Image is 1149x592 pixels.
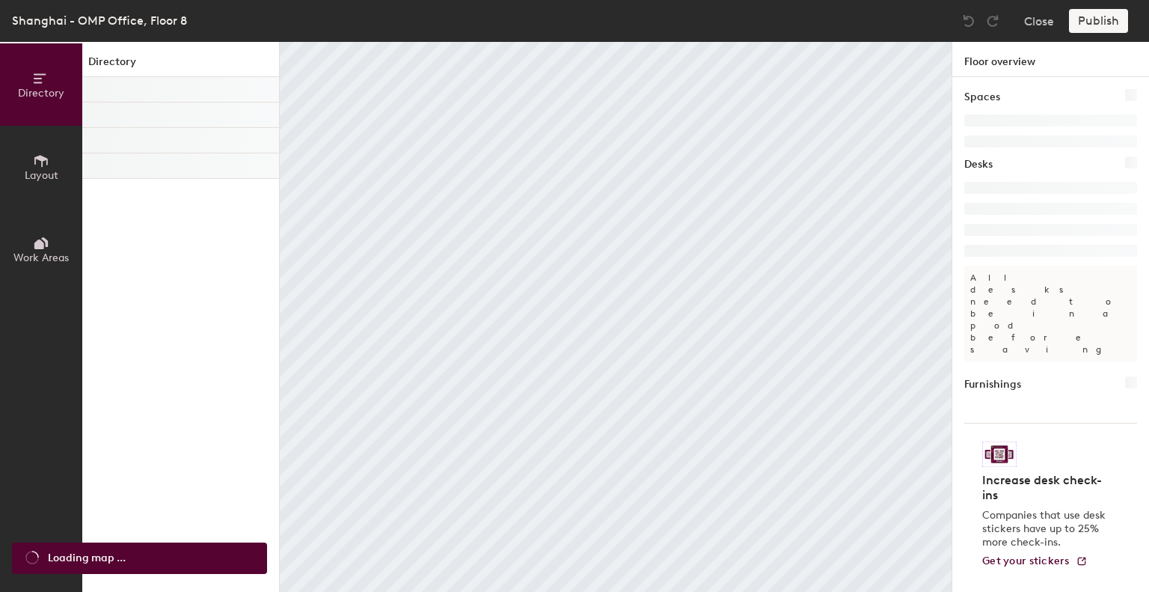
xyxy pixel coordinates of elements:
[12,11,187,30] div: Shanghai - OMP Office, Floor 8
[48,550,126,567] span: Loading map ...
[964,156,993,173] h1: Desks
[964,376,1021,393] h1: Furnishings
[964,266,1137,361] p: All desks need to be in a pod before saving
[982,442,1017,467] img: Sticker logo
[13,251,69,264] span: Work Areas
[25,169,58,182] span: Layout
[952,42,1149,77] h1: Floor overview
[1024,9,1054,33] button: Close
[82,54,279,77] h1: Directory
[982,509,1110,549] p: Companies that use desk stickers have up to 25% more check-ins.
[982,555,1088,568] a: Get your stickers
[985,13,1000,28] img: Redo
[982,473,1110,503] h4: Increase desk check-ins
[964,89,1000,106] h1: Spaces
[18,87,64,100] span: Directory
[982,555,1070,567] span: Get your stickers
[961,13,976,28] img: Undo
[280,42,952,592] canvas: Map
